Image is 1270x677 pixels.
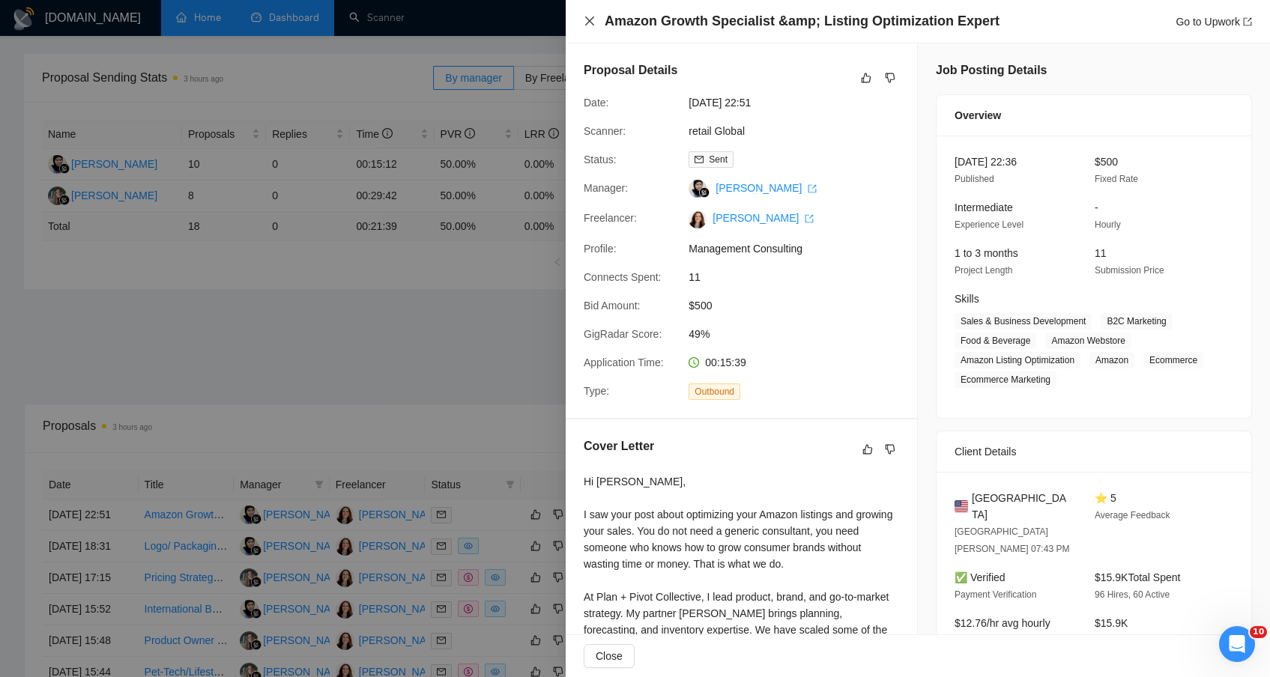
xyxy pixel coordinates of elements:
span: Payment Verification [955,589,1036,600]
span: Amazon Webstore [1045,333,1131,349]
a: Go to Upworkexport [1176,16,1252,28]
span: mail [695,155,704,164]
span: Average Feedback [1095,510,1170,520]
span: Type: [584,385,609,397]
button: Close [584,644,635,668]
span: $15.9K [1095,617,1128,629]
span: Outbound [689,383,740,400]
span: Fixed Rate [1095,174,1138,184]
span: 96 Hires, 60 Active [1095,589,1170,600]
span: [GEOGRAPHIC_DATA] [972,490,1071,523]
span: Status: [584,154,617,166]
span: Hourly [1095,219,1121,230]
span: export [805,214,814,223]
span: Amazon Listing Optimization [955,352,1080,368]
span: [DATE] 22:36 [955,156,1017,168]
h5: Job Posting Details [936,61,1047,79]
span: clock-circle [689,357,699,368]
a: retail Global [689,125,745,137]
span: Close [596,648,623,664]
span: [GEOGRAPHIC_DATA][PERSON_NAME] 07:43 PM [955,526,1069,554]
span: ⭐ 5 [1095,492,1116,504]
span: $12.76/hr avg hourly rate paid [955,617,1050,646]
span: Project Length [955,265,1012,276]
h5: Proposal Details [584,61,677,79]
span: Ecommerce Marketing [955,371,1056,388]
span: Application Time: [584,356,664,368]
span: 00:15:39 [705,356,746,368]
button: dislike [881,69,899,87]
span: Overview [955,107,1001,124]
span: GigRadar Score: [584,328,662,340]
span: [DATE] 22:51 [689,94,913,111]
span: Connects Spent: [584,271,662,283]
span: Amazon [1089,352,1134,368]
span: - [1095,201,1098,213]
span: Intermediate [955,201,1013,213]
span: Freelancer: [584,212,637,224]
span: like [861,72,871,84]
span: 10 [1250,626,1267,638]
span: Date: [584,97,608,109]
span: 11 [689,269,913,285]
span: Management Consulting [689,240,913,257]
span: Experience Level [955,219,1023,230]
span: Scanner: [584,125,626,137]
a: [PERSON_NAME] export [716,182,817,194]
span: 11 [1095,247,1107,259]
button: Close [584,15,596,28]
span: close [584,15,596,27]
a: [PERSON_NAME] export [713,212,814,224]
span: B2C Marketing [1101,313,1172,330]
span: Sent [709,154,728,165]
img: 🇺🇸 [955,498,968,514]
iframe: Intercom live chat [1219,626,1255,662]
span: export [808,184,817,193]
span: 49% [689,326,913,342]
span: dislike [885,443,895,455]
h4: Amazon Growth Specialist &amp; Listing Optimization Expert [605,12,1000,31]
span: Profile: [584,243,617,255]
span: export [1243,17,1252,26]
span: dislike [885,72,895,84]
button: like [859,440,877,458]
span: $500 [1095,156,1118,168]
h5: Cover Letter [584,437,654,455]
div: Client Details [955,431,1233,472]
span: Ecommerce [1143,352,1203,368]
span: ✅ Verified [955,571,1006,583]
span: Manager: [584,182,628,194]
span: Bid Amount: [584,300,641,312]
span: Published [955,174,994,184]
span: Sales & Business Development [955,313,1092,330]
span: Food & Beverage [955,333,1036,349]
img: gigradar-bm.png [699,187,710,198]
span: 1 to 3 months [955,247,1018,259]
span: $500 [689,297,913,314]
span: like [862,443,873,455]
span: Skills [955,293,979,305]
img: c1hpo1zb7RKg8SxXeTAZyuY32sjba7N4aJkINARED06HgjOLlcgMoVTAbNVUC_-fCm [689,210,707,228]
span: $15.9K Total Spent [1095,571,1180,583]
span: Submission Price [1095,265,1164,276]
button: dislike [881,440,899,458]
button: like [857,69,875,87]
